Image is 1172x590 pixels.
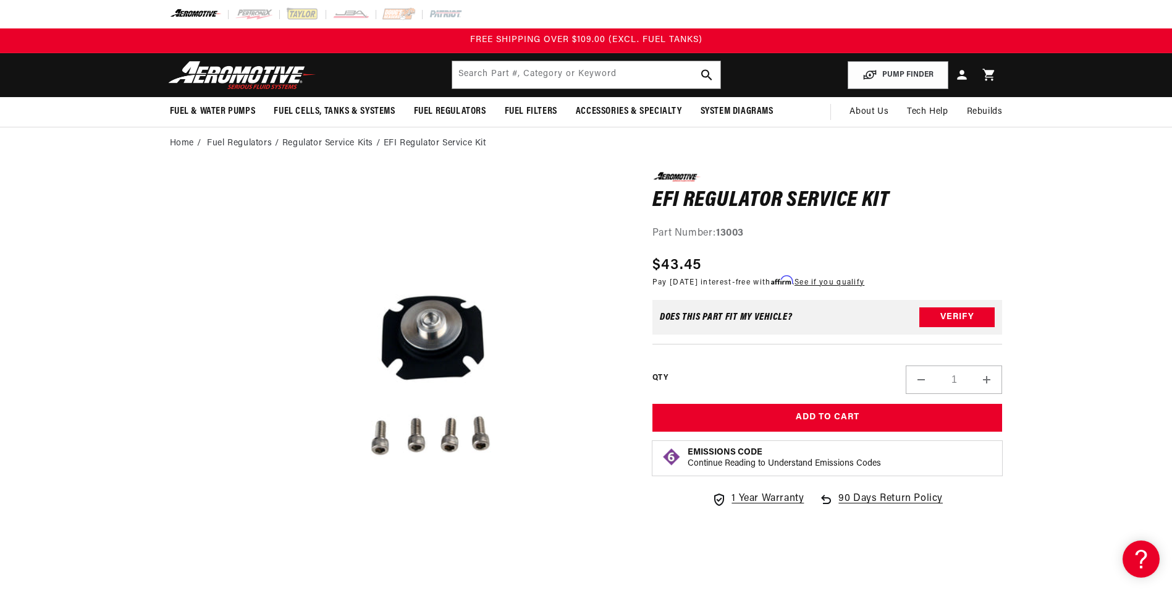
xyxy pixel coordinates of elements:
[958,97,1012,127] summary: Rebuilds
[274,105,395,118] span: Fuel Cells, Tanks & Systems
[452,61,720,88] input: Search by Part Number, Category or Keyword
[170,137,1003,150] nav: breadcrumbs
[652,226,1003,242] div: Part Number:
[795,279,864,286] a: See if you qualify - Learn more about Affirm Financing (opens in modal)
[495,97,567,126] summary: Fuel Filters
[907,105,948,119] span: Tech Help
[414,105,486,118] span: Fuel Regulators
[731,491,804,507] span: 1 Year Warranty
[919,307,995,327] button: Verify
[405,97,495,126] summary: Fuel Regulators
[652,404,1003,432] button: Add to Cart
[691,97,783,126] summary: System Diagrams
[576,105,682,118] span: Accessories & Specialty
[660,312,793,322] div: Does This part fit My vehicle?
[652,191,1003,211] h1: EFI Regulator Service Kit
[771,276,793,285] span: Affirm
[712,491,804,507] a: 1 Year Warranty
[688,458,881,469] p: Continue Reading to Understand Emissions Codes
[838,491,943,519] span: 90 Days Return Policy
[662,447,681,467] img: Emissions code
[652,254,702,276] span: $43.45
[967,105,1003,119] span: Rebuilds
[170,137,194,150] a: Home
[470,35,702,45] span: FREE SHIPPING OVER $109.00 (EXCL. FUEL TANKS)
[652,373,668,383] label: QTY
[849,107,888,116] span: About Us
[716,228,744,238] strong: 13003
[170,105,256,118] span: Fuel & Water Pumps
[840,97,898,127] a: About Us
[264,97,404,126] summary: Fuel Cells, Tanks & Systems
[688,448,762,457] strong: Emissions Code
[161,97,265,126] summary: Fuel & Water Pumps
[282,137,384,150] li: Regulator Service Kits
[819,491,943,519] a: 90 Days Return Policy
[688,447,881,469] button: Emissions CodeContinue Reading to Understand Emissions Codes
[165,61,319,90] img: Aeromotive
[652,276,864,288] p: Pay [DATE] interest-free with .
[384,137,486,150] li: EFI Regulator Service Kit
[848,61,948,89] button: PUMP FINDER
[693,61,720,88] button: search button
[505,105,557,118] span: Fuel Filters
[567,97,691,126] summary: Accessories & Specialty
[701,105,774,118] span: System Diagrams
[898,97,957,127] summary: Tech Help
[207,137,282,150] li: Fuel Regulators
